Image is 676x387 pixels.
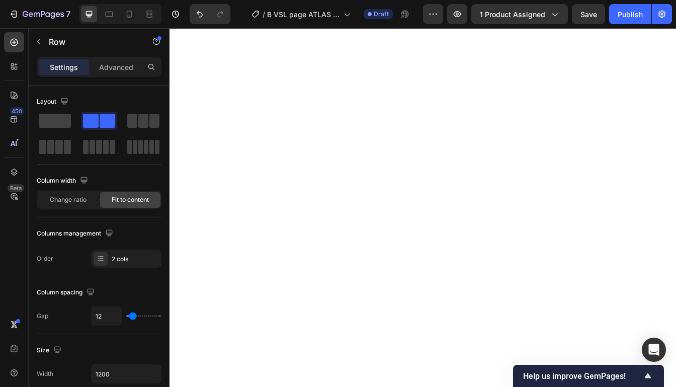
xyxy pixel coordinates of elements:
[609,4,651,24] button: Publish
[4,4,75,24] button: 7
[37,254,53,263] div: Order
[92,365,161,383] input: Auto
[112,195,149,204] span: Fit to content
[37,286,97,299] div: Column spacing
[572,4,605,24] button: Save
[618,9,643,20] div: Publish
[480,9,545,20] span: 1 product assigned
[37,227,115,241] div: Columns management
[10,107,24,115] div: 450
[471,4,568,24] button: 1 product assigned
[49,36,134,48] p: Row
[580,10,597,19] span: Save
[50,62,78,72] p: Settings
[66,8,70,20] p: 7
[267,9,340,20] span: B VSL page ATLAS POSTURAL
[374,10,389,19] span: Draft
[37,95,70,109] div: Layout
[523,370,654,382] button: Show survey - Help us improve GemPages!
[190,4,230,24] div: Undo/Redo
[37,369,53,378] div: Width
[112,255,159,264] div: 2 cols
[37,344,63,357] div: Size
[37,174,90,188] div: Column width
[263,9,265,20] span: /
[642,338,666,362] div: Open Intercom Messenger
[50,195,87,204] span: Change ratio
[523,371,642,381] span: Help us improve GemPages!
[99,62,133,72] p: Advanced
[37,312,48,321] div: Gap
[92,307,122,325] input: Auto
[8,184,24,192] div: Beta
